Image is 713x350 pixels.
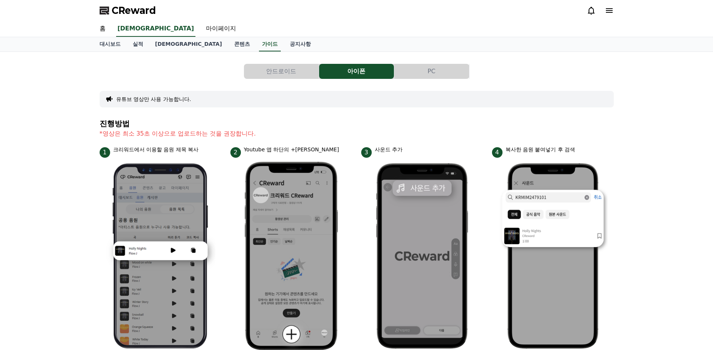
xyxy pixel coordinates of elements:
p: *영상은 최소 35초 이상으로 업로드하는 것을 권장합니다. [100,129,614,138]
a: 콘텐츠 [228,37,256,51]
p: Youtube 앱 하단의 +[PERSON_NAME] [244,146,339,154]
button: PC [394,64,469,79]
a: CReward [100,5,156,17]
p: 크리워드에서 이용할 음원 제목 복사 [113,146,199,154]
a: 가이드 [259,37,281,51]
a: [DEMOGRAPHIC_DATA] [116,21,195,37]
h4: 진행방법 [100,119,614,128]
a: 마이페이지 [200,21,242,37]
a: 홈 [94,21,112,37]
span: 2 [230,147,241,158]
button: 안드로이드 [244,64,319,79]
button: 아이폰 [319,64,394,79]
a: [DEMOGRAPHIC_DATA] [149,37,228,51]
a: 공지사항 [284,37,317,51]
span: CReward [112,5,156,17]
a: 실적 [127,37,149,51]
span: 3 [361,147,372,158]
a: 대시보드 [94,37,127,51]
button: 유튜브 영상만 사용 가능합니다. [116,95,191,103]
span: 4 [492,147,503,158]
p: 사운드 추가 [375,146,403,154]
p: 복사한 음원 붙여넣기 후 검색 [506,146,575,154]
span: 1 [100,147,110,158]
